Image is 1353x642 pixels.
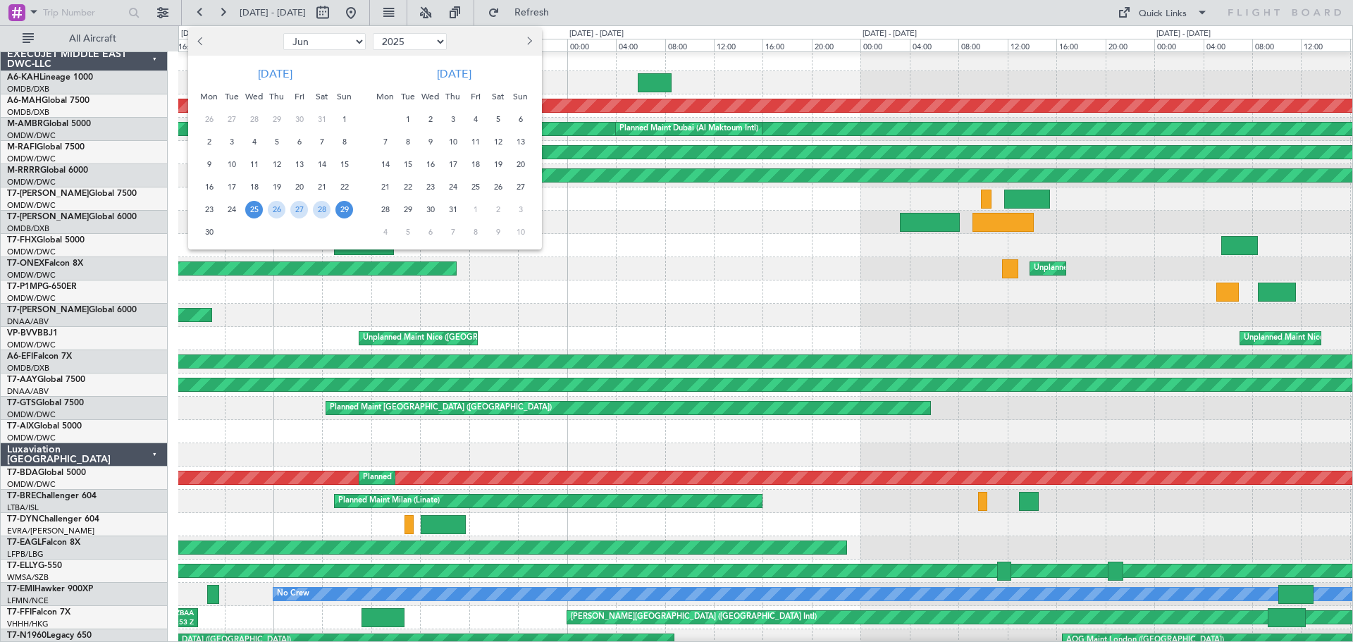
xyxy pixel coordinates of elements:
div: 21-6-2025 [311,175,333,198]
div: 18-6-2025 [243,175,266,198]
div: 25-7-2025 [464,175,487,198]
div: Sat [311,85,333,108]
span: 16 [421,156,439,173]
div: 18-7-2025 [464,153,487,175]
div: 20-7-2025 [509,153,532,175]
span: 29 [335,201,353,218]
span: 10 [444,133,462,151]
div: 5-7-2025 [487,108,509,130]
span: 28 [245,111,263,128]
span: 23 [421,178,439,196]
span: 23 [200,201,218,218]
div: 26-5-2025 [198,108,221,130]
span: 26 [268,201,285,218]
div: 30-5-2025 [288,108,311,130]
span: 10 [223,156,240,173]
div: 29-5-2025 [266,108,288,130]
div: Mon [374,85,397,108]
div: 9-6-2025 [198,153,221,175]
div: 13-6-2025 [288,153,311,175]
span: 30 [200,223,218,241]
span: 1 [335,111,353,128]
span: 3 [223,133,240,151]
button: Previous month [194,30,209,53]
span: 27 [223,111,240,128]
span: 15 [335,156,353,173]
span: 1 [467,201,484,218]
span: 9 [200,156,218,173]
div: 6-8-2025 [419,221,442,243]
div: 8-8-2025 [464,221,487,243]
div: 23-7-2025 [419,175,442,198]
div: 31-5-2025 [311,108,333,130]
span: 5 [399,223,416,241]
div: 3-8-2025 [509,198,532,221]
div: Fri [464,85,487,108]
span: 7 [313,133,330,151]
span: 17 [223,178,240,196]
div: 10-6-2025 [221,153,243,175]
div: 24-7-2025 [442,175,464,198]
div: 5-6-2025 [266,130,288,153]
span: 18 [245,178,263,196]
span: 10 [512,223,529,241]
div: 29-6-2025 [333,198,356,221]
div: Wed [419,85,442,108]
div: 16-7-2025 [419,153,442,175]
span: 18 [467,156,484,173]
span: 6 [421,223,439,241]
span: 8 [399,133,416,151]
div: 5-8-2025 [397,221,419,243]
div: Wed [243,85,266,108]
span: 12 [489,133,507,151]
span: 14 [376,156,394,173]
div: 7-8-2025 [442,221,464,243]
span: 3 [512,201,529,218]
span: 4 [376,223,394,241]
span: 27 [290,201,308,218]
span: 19 [489,156,507,173]
span: 6 [290,133,308,151]
div: 30-7-2025 [419,198,442,221]
span: 11 [245,156,263,173]
div: 4-8-2025 [374,221,397,243]
span: 13 [512,133,529,151]
span: 31 [313,111,330,128]
div: 23-6-2025 [198,198,221,221]
span: 24 [223,201,240,218]
span: 7 [376,133,394,151]
span: 15 [399,156,416,173]
span: 7 [444,223,462,241]
div: 17-7-2025 [442,153,464,175]
div: 19-6-2025 [266,175,288,198]
span: 1 [399,111,416,128]
div: 7-7-2025 [374,130,397,153]
div: 3-7-2025 [442,108,464,130]
div: 6-6-2025 [288,130,311,153]
span: 3 [444,111,462,128]
div: 28-6-2025 [311,198,333,221]
span: 5 [268,133,285,151]
span: 22 [335,178,353,196]
div: 2-7-2025 [419,108,442,130]
div: 7-6-2025 [311,130,333,153]
span: 22 [399,178,416,196]
div: 25-6-2025 [243,198,266,221]
span: 8 [335,133,353,151]
div: Thu [442,85,464,108]
div: 11-7-2025 [464,130,487,153]
select: Select month [283,33,366,50]
span: 20 [512,156,529,173]
div: 27-7-2025 [509,175,532,198]
div: 3-6-2025 [221,130,243,153]
span: 12 [268,156,285,173]
div: Thu [266,85,288,108]
div: 30-6-2025 [198,221,221,243]
span: 21 [313,178,330,196]
div: 10-8-2025 [509,221,532,243]
button: Next month [521,30,536,53]
div: 10-7-2025 [442,130,464,153]
span: 5 [489,111,507,128]
div: 9-7-2025 [419,130,442,153]
span: 11 [467,133,484,151]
